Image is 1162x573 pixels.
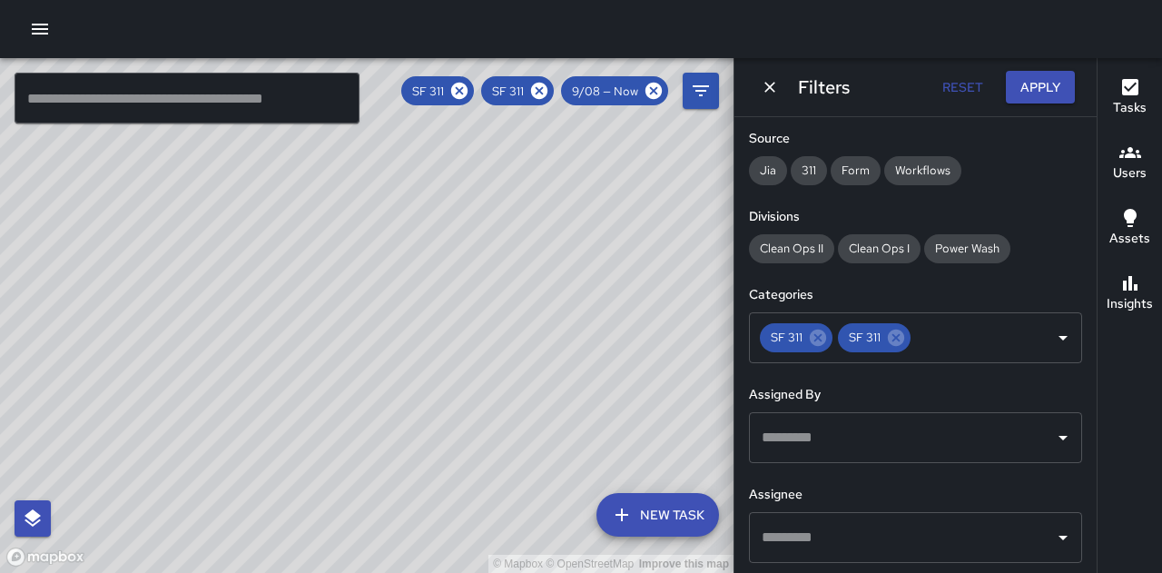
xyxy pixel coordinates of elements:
h6: Divisions [749,207,1082,227]
h6: Users [1113,163,1147,183]
div: 311 [791,156,827,185]
button: Users [1098,131,1162,196]
h6: Source [749,129,1082,149]
button: Reset [933,71,991,104]
div: Form [831,156,881,185]
button: Open [1050,325,1076,351]
div: SF 311 [838,323,911,352]
div: Power Wash [924,234,1010,263]
h6: Tasks [1113,98,1147,118]
button: Dismiss [756,74,783,101]
button: Assets [1098,196,1162,262]
div: SF 311 [401,76,474,105]
button: Open [1050,525,1076,550]
span: Clean Ops I [838,241,921,256]
span: 311 [791,163,827,178]
h6: Assigned By [749,385,1082,405]
h6: Assignee [749,485,1082,505]
span: 9/08 — Now [561,84,649,99]
button: Insights [1098,262,1162,327]
button: New Task [596,493,719,537]
h6: Assets [1109,229,1150,249]
span: SF 311 [481,84,535,99]
span: Workflows [884,163,961,178]
h6: Filters [798,73,850,102]
h6: Insights [1107,294,1153,314]
div: SF 311 [481,76,554,105]
h6: Categories [749,285,1082,305]
span: SF 311 [401,84,455,99]
button: Open [1050,425,1076,450]
span: Power Wash [924,241,1010,256]
button: Apply [1006,71,1075,104]
div: Jia [749,156,787,185]
span: SF 311 [838,327,891,348]
div: Workflows [884,156,961,185]
button: Tasks [1098,65,1162,131]
div: Clean Ops I [838,234,921,263]
span: Jia [749,163,787,178]
span: Clean Ops II [749,241,834,256]
div: SF 311 [760,323,832,352]
div: Clean Ops II [749,234,834,263]
div: 9/08 — Now [561,76,668,105]
button: Filters [683,73,719,109]
span: SF 311 [760,327,813,348]
span: Form [831,163,881,178]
